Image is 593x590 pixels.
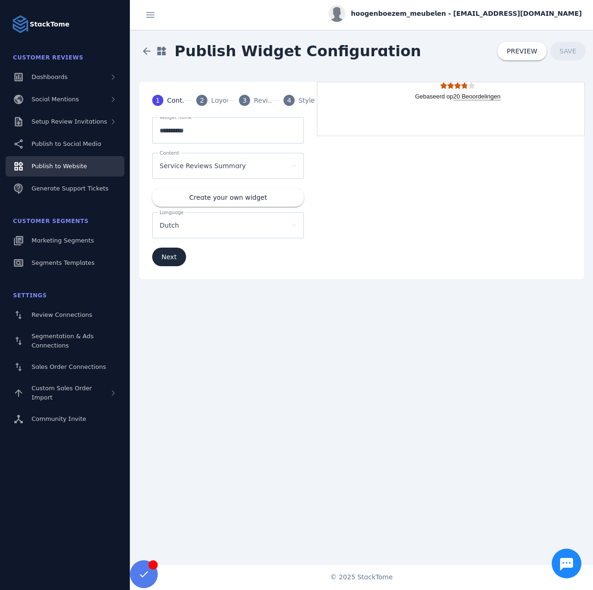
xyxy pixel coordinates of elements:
div: Layout [211,96,234,105]
img: profile.jpg [329,5,345,22]
span: 3 [243,96,247,105]
button: Next [152,248,186,266]
span: 2 [200,96,204,105]
div: Styles [298,96,322,105]
span: Customer Reviews [13,54,84,61]
span: Dutch [160,220,179,231]
a: Marketing Segments [6,230,124,251]
mat-icon: widgets [156,46,167,57]
span: Next [161,254,177,260]
a: Generate Support Tickets [6,178,124,199]
span: Customer Segments [13,218,89,224]
span: Service Reviews Summary [160,160,246,171]
span: Dashboards [32,73,68,80]
button: hoogenboezem_meubelen - [EMAIL_ADDRESS][DOMAIN_NAME] [329,5,582,22]
strong: StackTome [30,20,70,29]
img: Logo image [11,15,30,33]
div: Reviews [254,96,277,105]
span: © 2025 StackTome [330,572,393,582]
span: Generate Support Tickets [32,185,109,192]
a: Sales Order Connections [6,357,124,377]
span: Settings [13,292,47,299]
span: Custom Sales Order Import [32,385,92,401]
span: PREVIEW [507,48,537,54]
span: Social Mentions [32,96,79,103]
button: PREVIEW [497,42,547,60]
span: Setup Review Invitations [32,118,107,125]
span: Publish to Social Media [32,140,101,147]
span: Sales Order Connections [32,363,106,370]
a: Review Connections [6,305,124,325]
a: Publish to Social Media [6,134,124,154]
span: Publish to Website [32,163,87,170]
span: Create your own widget [189,194,267,201]
span: hoogenboezem_meubelen - [EMAIL_ADDRESS][DOMAIN_NAME] [351,9,582,19]
span: Segments Templates [32,259,95,266]
mat-label: Content [160,150,179,156]
span: Community Invite [32,415,86,422]
span: Review Connections [32,311,92,318]
span: 4 [287,96,291,105]
a: Publish to Website [6,156,124,177]
a: Segments Templates [6,253,124,273]
a: Segmentation & Ads Connections [6,327,124,355]
button: Create your own widget [152,188,304,207]
a: Community Invite [6,409,124,429]
mat-label: Widget name [160,114,192,120]
span: 1 [156,96,160,105]
span: Publish Widget Configuration [167,33,429,70]
span: Segmentation & Ads Connections [32,333,94,349]
div: Content [167,96,190,105]
span: Marketing Segments [32,237,94,244]
mat-label: Language [160,210,184,215]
